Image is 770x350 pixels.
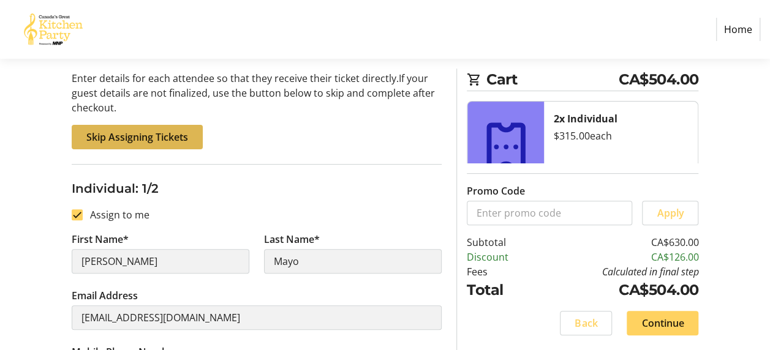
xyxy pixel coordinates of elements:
td: Fees [467,264,537,279]
button: Continue [627,311,698,335]
span: Continue [641,316,684,330]
label: Promo Code [467,184,525,198]
td: CA$630.00 [537,235,698,250]
span: Back [575,316,597,330]
span: Skip Assigning Tickets [86,130,188,144]
a: Home [716,18,760,41]
td: CA$504.00 [537,279,698,301]
strong: 2x Individual [554,112,617,125]
span: Cart [486,69,619,91]
button: Skip Assigning Tickets [72,125,203,149]
span: Apply [657,206,684,220]
label: Last Name* [264,232,320,247]
img: Canada’s Great Kitchen Party's Logo [10,5,97,54]
td: Calculated in final step [537,264,698,279]
h3: Individual: 1/2 [72,179,442,198]
label: Assign to me [83,207,149,222]
label: Email Address [72,288,138,303]
td: CA$126.00 [537,250,698,264]
input: Enter promo code [467,201,632,225]
button: Apply [642,201,698,225]
td: Subtotal [467,235,537,250]
label: First Name* [72,232,129,247]
div: $315.00 each [554,128,688,143]
p: Enter details for each attendee so that they receive their ticket directly. If your guest details... [72,71,442,115]
button: Back [560,311,612,335]
span: CA$504.00 [619,69,699,91]
td: Discount [467,250,537,264]
td: Total [467,279,537,301]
